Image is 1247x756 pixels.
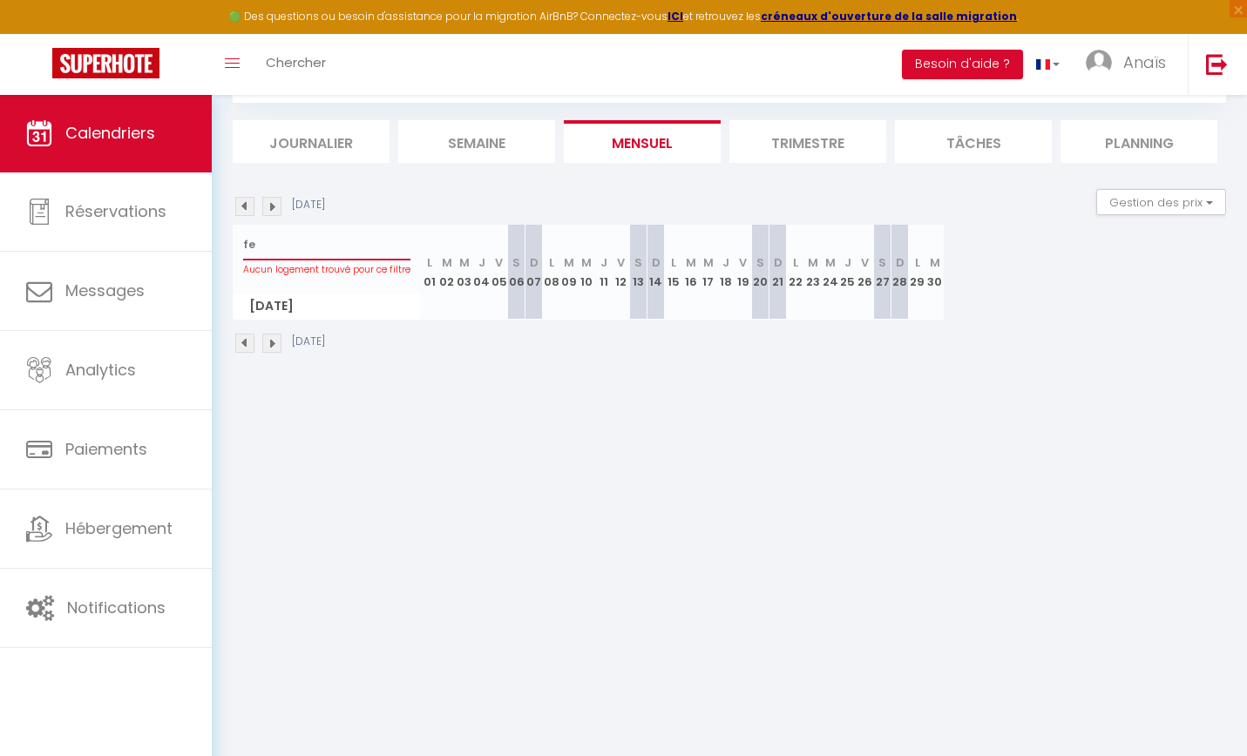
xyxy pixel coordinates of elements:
span: Anaïs [1123,51,1166,73]
abbr: L [915,254,920,271]
span: Paiements [65,438,147,460]
a: créneaux d'ouverture de la salle migration [761,9,1017,24]
p: [DATE] [292,197,325,213]
th: 22 [787,225,804,320]
abbr: L [793,254,798,271]
li: Tâches [895,120,1052,163]
th: 27 [874,225,891,320]
span: Calendriers [65,122,155,144]
th: 04 [473,225,491,320]
th: 11 [595,225,613,320]
abbr: L [671,254,676,271]
abbr: L [549,254,554,271]
abbr: M [825,254,836,271]
a: ... Anaïs [1073,34,1188,95]
th: 06 [508,225,525,320]
abbr: J [722,254,729,271]
abbr: V [861,254,869,271]
abbr: M [686,254,696,271]
span: [DATE] [234,294,420,319]
abbr: D [774,254,783,271]
img: Super Booking [52,48,159,78]
a: Chercher [253,34,339,95]
span: Messages [65,280,145,301]
abbr: M [808,254,818,271]
abbr: J [600,254,607,271]
th: 08 [543,225,560,320]
th: 17 [700,225,717,320]
th: 29 [909,225,926,320]
th: 09 [560,225,578,320]
abbr: V [739,254,747,271]
abbr: S [756,254,764,271]
li: Planning [1061,120,1217,163]
th: 02 [438,225,456,320]
input: Rechercher un logement... [243,229,410,260]
p: [DATE] [292,334,325,350]
th: 16 [682,225,700,320]
button: Gestion des prix [1096,189,1226,215]
th: 21 [769,225,787,320]
th: 25 [839,225,857,320]
th: 13 [630,225,647,320]
th: 20 [752,225,769,320]
th: 10 [578,225,595,320]
abbr: M [930,254,940,271]
li: Journalier [233,120,390,163]
abbr: V [495,254,503,271]
span: Réservations [65,200,166,222]
span: Notifications [67,597,166,618]
th: 07 [525,225,543,320]
abbr: S [512,254,520,271]
th: 12 [613,225,630,320]
img: logout [1206,53,1228,75]
li: Trimestre [729,120,886,163]
abbr: S [878,254,886,271]
span: Hébergement [65,517,173,539]
a: ICI [668,9,683,24]
span: Analytics [65,359,136,381]
th: 30 [926,225,944,320]
button: Ouvrir le widget de chat LiveChat [14,7,66,59]
abbr: V [617,254,625,271]
th: 14 [647,225,665,320]
abbr: D [896,254,905,271]
li: Semaine [398,120,555,163]
th: 05 [491,225,508,320]
li: Mensuel [564,120,721,163]
abbr: M [442,254,452,271]
abbr: J [844,254,851,271]
abbr: S [634,254,642,271]
th: 19 [735,225,752,320]
abbr: D [652,254,661,271]
abbr: L [427,254,432,271]
img: ... [1086,50,1112,76]
abbr: D [530,254,539,271]
abbr: M [703,254,714,271]
th: 24 [822,225,839,320]
th: 15 [665,225,682,320]
th: 23 [804,225,822,320]
span: Chercher [266,53,326,71]
abbr: M [459,254,470,271]
abbr: J [478,254,485,271]
abbr: M [564,254,574,271]
th: 18 [717,225,735,320]
th: 28 [891,225,909,320]
th: 03 [456,225,473,320]
small: Aucun logement trouvé pour ce filtre [243,263,410,276]
th: 01 [421,225,438,320]
th: 26 [857,225,874,320]
button: Besoin d'aide ? [902,50,1023,79]
abbr: M [581,254,592,271]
